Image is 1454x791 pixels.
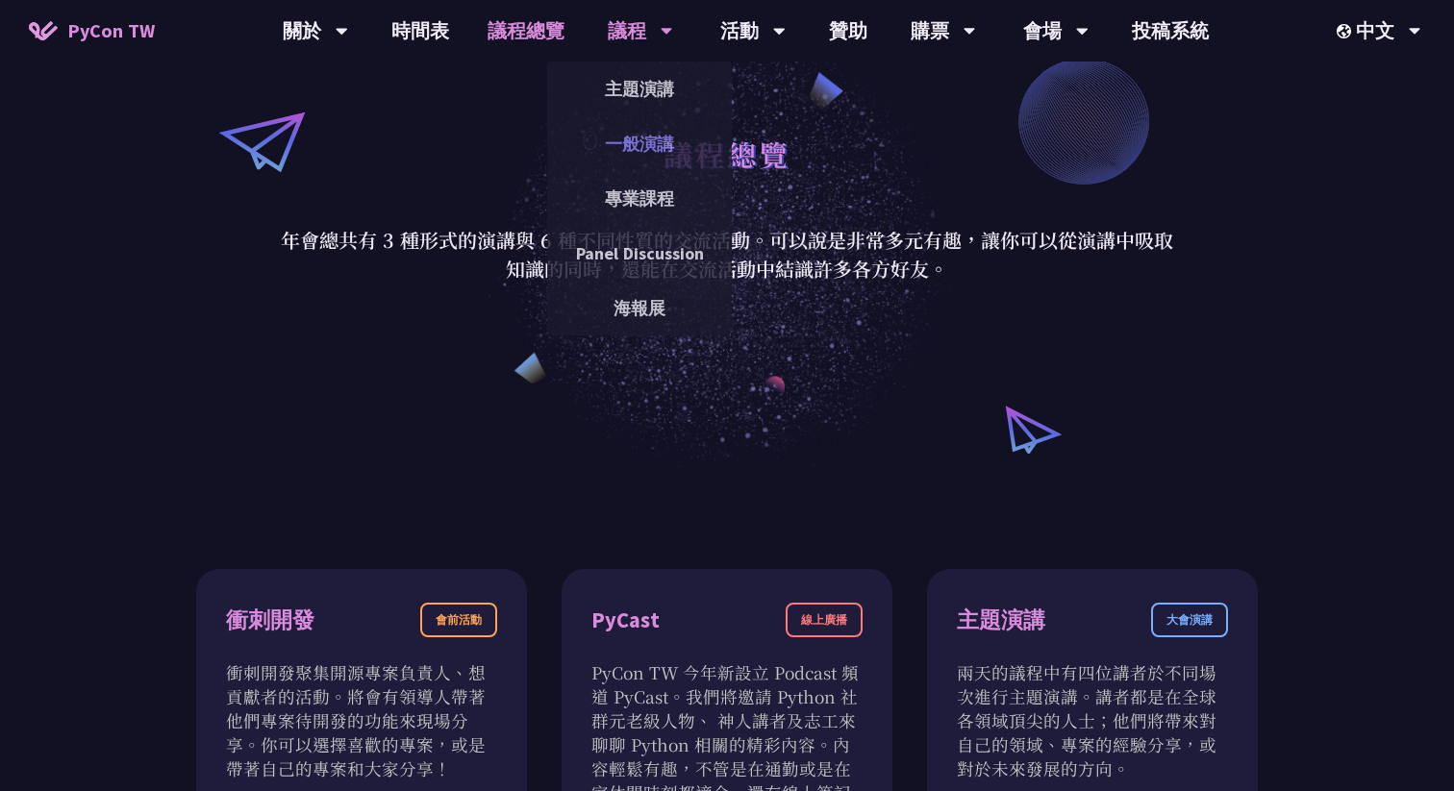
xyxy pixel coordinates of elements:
p: 年會總共有 3 種形式的演講與 6 種不同性質的交流活動。可以說是非常多元有趣，讓你可以從演講中吸取知識的同時，還能在交流活動中結識許多各方好友。 [280,226,1174,284]
div: 會前活動 [420,603,497,637]
img: Locale Icon [1337,24,1356,38]
a: PyCon TW [10,7,174,55]
div: PyCast [591,604,660,637]
img: Home icon of PyCon TW 2025 [29,21,58,40]
a: 海報展 [547,285,732,331]
div: 主題演講 [957,604,1045,637]
span: PyCon TW [67,16,155,45]
div: 大會演講 [1151,603,1228,637]
a: 主題演講 [547,66,732,111]
p: 衝刺開發聚集開源專案負責人、想貢獻者的活動。將會有領導人帶著他們專案待開發的功能來現場分享。你可以選擇喜歡的專案，或是帶著自己的專案和大家分享！ [226,660,497,780]
div: 線上廣播 [786,603,863,637]
div: 衝刺開發 [226,604,314,637]
a: 一般演講 [547,121,732,166]
p: 兩天的議程中有四位講者於不同場次進行主題演講。講者都是在全球各領域頂尖的人士；他們將帶來對自己的領域、專案的經驗分享，或對於未來發展的方向。 [957,660,1228,780]
a: Panel Discussion [547,231,732,276]
a: 專業課程 [547,176,732,221]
